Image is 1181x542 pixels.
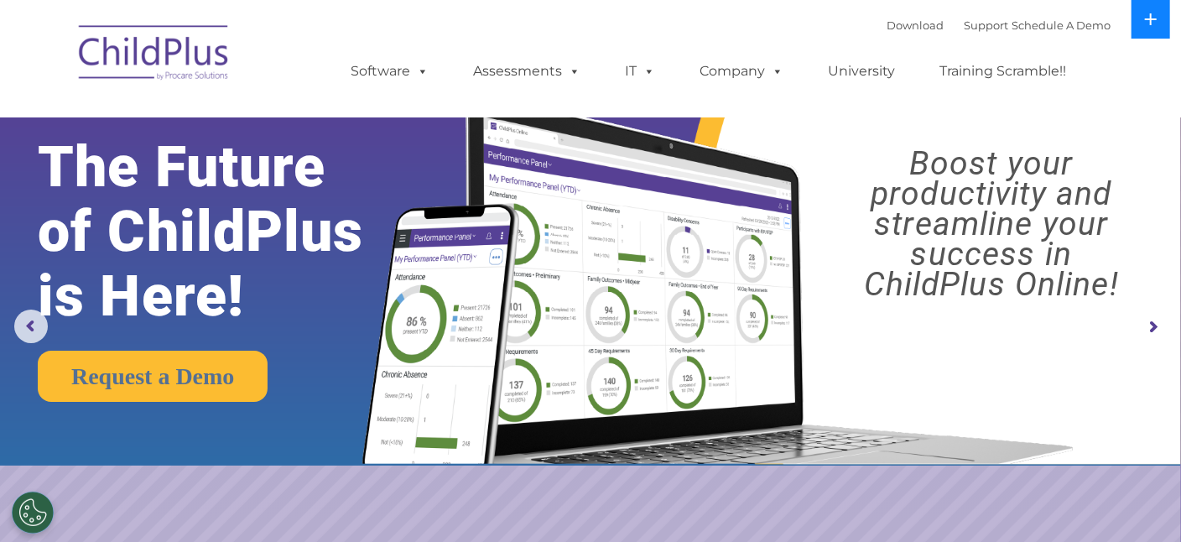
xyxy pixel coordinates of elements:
a: IT [608,55,672,88]
a: Request a Demo [38,351,268,402]
span: Phone number [233,180,304,192]
a: Schedule A Demo [1012,18,1111,32]
rs-layer: The Future of ChildPlus is Here! [38,135,415,329]
a: Support [964,18,1008,32]
a: Assessments [456,55,597,88]
font: | [887,18,1111,32]
img: ChildPlus by Procare Solutions [70,13,238,97]
a: University [811,55,912,88]
a: Download [887,18,944,32]
rs-layer: Boost your productivity and streamline your success in ChildPlus Online! [816,149,1167,300]
button: Cookies Settings [12,492,54,534]
a: Training Scramble!! [923,55,1083,88]
a: Software [334,55,445,88]
a: Company [683,55,800,88]
span: Last name [233,111,284,123]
